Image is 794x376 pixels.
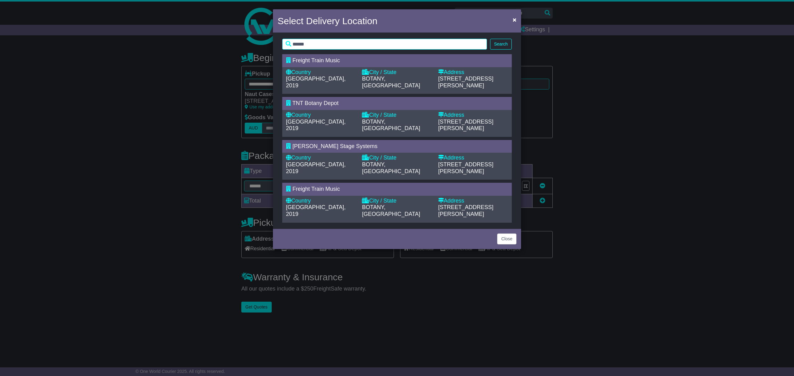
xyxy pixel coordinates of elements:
[362,112,432,119] div: City / State
[286,161,346,174] span: [GEOGRAPHIC_DATA], 2019
[438,119,493,132] span: [STREET_ADDRESS][PERSON_NAME]
[362,198,432,204] div: City / State
[362,69,432,76] div: City / State
[292,100,339,106] span: TNT Botany Depot
[362,76,420,89] span: BOTANY, [GEOGRAPHIC_DATA]
[438,161,493,174] span: [STREET_ADDRESS][PERSON_NAME]
[438,69,508,76] div: Address
[286,112,356,119] div: Country
[286,198,356,204] div: Country
[510,13,520,26] button: Close
[286,76,346,89] span: [GEOGRAPHIC_DATA], 2019
[497,234,516,244] button: Close
[292,186,340,192] span: Freight Train Music
[286,119,346,132] span: [GEOGRAPHIC_DATA], 2019
[278,14,377,28] h4: Select Delivery Location
[292,57,340,63] span: Freight Train Music
[286,155,356,161] div: Country
[286,69,356,76] div: Country
[362,204,420,217] span: BOTANY, [GEOGRAPHIC_DATA]
[438,198,508,204] div: Address
[362,155,432,161] div: City / State
[438,204,493,217] span: [STREET_ADDRESS][PERSON_NAME]
[513,16,516,23] span: ×
[490,39,512,50] button: Search
[438,112,508,119] div: Address
[438,76,493,89] span: [STREET_ADDRESS][PERSON_NAME]
[286,204,346,217] span: [GEOGRAPHIC_DATA], 2019
[292,143,377,149] span: [PERSON_NAME] Stage Systems
[438,155,508,161] div: Address
[362,161,420,174] span: BOTANY, [GEOGRAPHIC_DATA]
[362,119,420,132] span: BOTANY, [GEOGRAPHIC_DATA]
